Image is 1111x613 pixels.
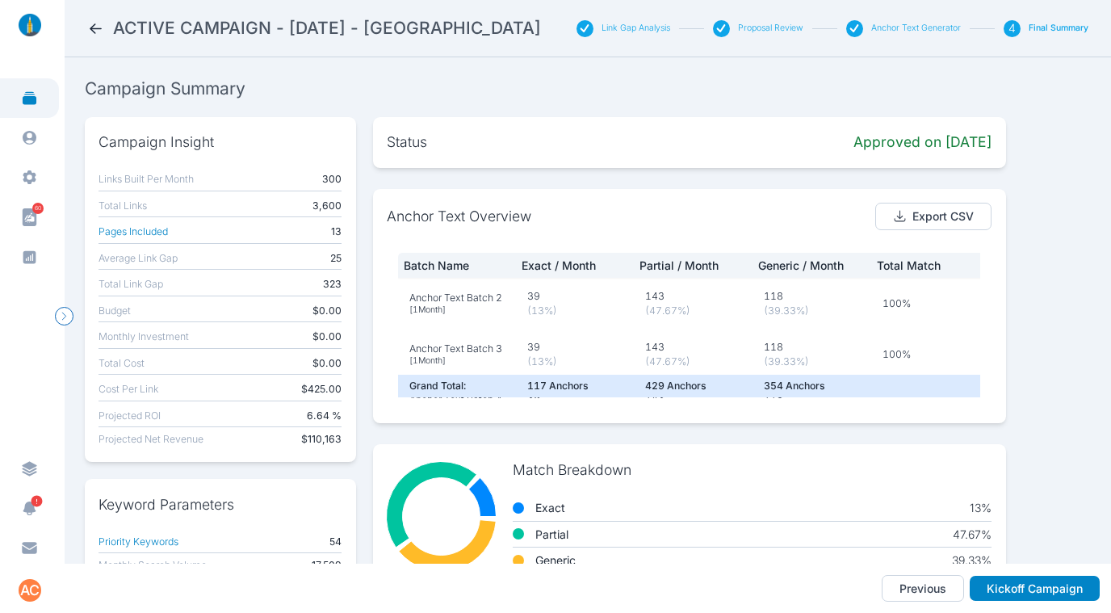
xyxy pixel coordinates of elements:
b: $110,163 [301,430,342,447]
p: Match Breakdown [513,459,992,481]
b: $0.00 [312,302,342,319]
b: generic [535,553,576,568]
h2: Campaign Summary [85,78,1092,100]
b: 6.64 % [307,407,342,424]
h2: ACTIVE CAMPAIGN - Dec 2024 - Phoenix [113,17,541,40]
p: 39.33 % [952,553,992,568]
p: Keyword Parameters [99,493,342,516]
p: 143 [645,289,741,304]
p: Generic / Month [758,258,853,273]
p: Batch Name [404,258,497,273]
button: Total Cost [99,355,145,372]
p: Anchor Text Overview [387,205,531,228]
button: Projected Net Revenue [99,430,203,447]
div: 4 [1004,20,1021,37]
p: ( 13 %) [527,304,623,318]
button: Projected ROI [99,407,161,424]
p: ( 39.33 %) [764,355,860,369]
button: Anchor Text Generator [871,23,961,34]
p: 39 [527,340,623,355]
button: Link Gap Analysis [602,23,670,34]
p: ( 47.67 %) [645,355,741,369]
p: Campaign Insight [99,131,342,153]
b: partial [535,527,568,542]
p: Partial / Month [639,258,734,273]
b: Approved on [DATE] [853,131,992,153]
p: Anchor Text Batch 2 [409,291,502,305]
p: 47.67 % [953,527,992,542]
p: 100% [883,347,978,362]
button: Links Built Per Month [99,170,194,187]
p: Status [387,131,427,153]
b: $0.00 [312,355,342,372]
button: Budget [99,302,131,319]
b: exact [535,501,565,515]
button: Total Links [99,197,147,214]
p: 118 [764,340,860,355]
p: 143 [645,340,741,355]
b: 323 [323,275,342,292]
p: 39 [527,289,623,304]
td: 117 Anchor s [516,376,634,398]
button: Average Link Gap [99,250,178,267]
p: 100% [883,296,978,311]
p: [ 1 Month ] [409,304,505,316]
button: Previous [882,575,964,603]
p: Anchor Text Batch 3 [409,342,502,356]
td: Grand Total: [398,376,516,398]
p: [ 1 Month ] [409,355,505,367]
button: Final Summary [1029,23,1088,34]
b: 54 [329,533,342,550]
button: Kickoff Campaign [970,576,1100,602]
button: Cost Per Link [99,380,158,397]
p: 13 % [970,501,992,515]
button: Priority Keywords [99,533,178,550]
b: 17,509 [312,556,342,573]
span: 60 [32,203,44,214]
p: Exact / Month [522,258,615,273]
b: 13 [331,223,342,240]
b: 300 [322,170,342,187]
b: 25 [330,250,342,267]
p: ( 13 %) [527,355,623,369]
button: Proposal Review [738,23,803,34]
p: Total Match [877,258,983,273]
b: 3,600 [312,197,342,214]
p: 118 [764,289,860,304]
td: 354 Anchor s [753,376,871,398]
button: Monthly Investment [99,328,189,345]
button: Monthly Search Volume [99,556,207,573]
button: Total Link Gap [99,275,163,292]
b: $425.00 [301,380,342,397]
button: Pages Included [99,223,168,240]
p: ( 47.67 %) [645,304,741,318]
p: ( 39.33 %) [764,304,860,318]
b: $0.00 [312,328,342,345]
button: Export CSV [875,203,992,230]
td: 429 Anchor s [634,376,753,398]
img: linklaunch_small.2ae18699.png [13,14,47,36]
